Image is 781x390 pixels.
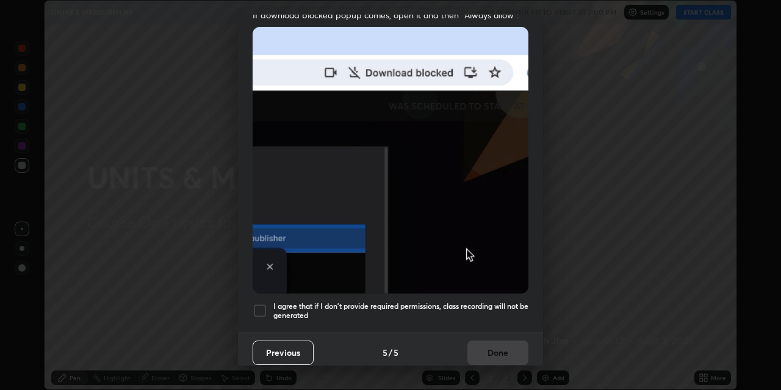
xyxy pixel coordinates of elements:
[383,346,387,359] h4: 5
[253,341,314,365] button: Previous
[253,9,528,21] span: If download blocked popup comes, open it and then "Always allow":
[273,302,528,320] h5: I agree that if I don't provide required permissions, class recording will not be generated
[389,346,392,359] h4: /
[394,346,398,359] h4: 5
[253,27,528,294] img: downloads-permission-blocked.gif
